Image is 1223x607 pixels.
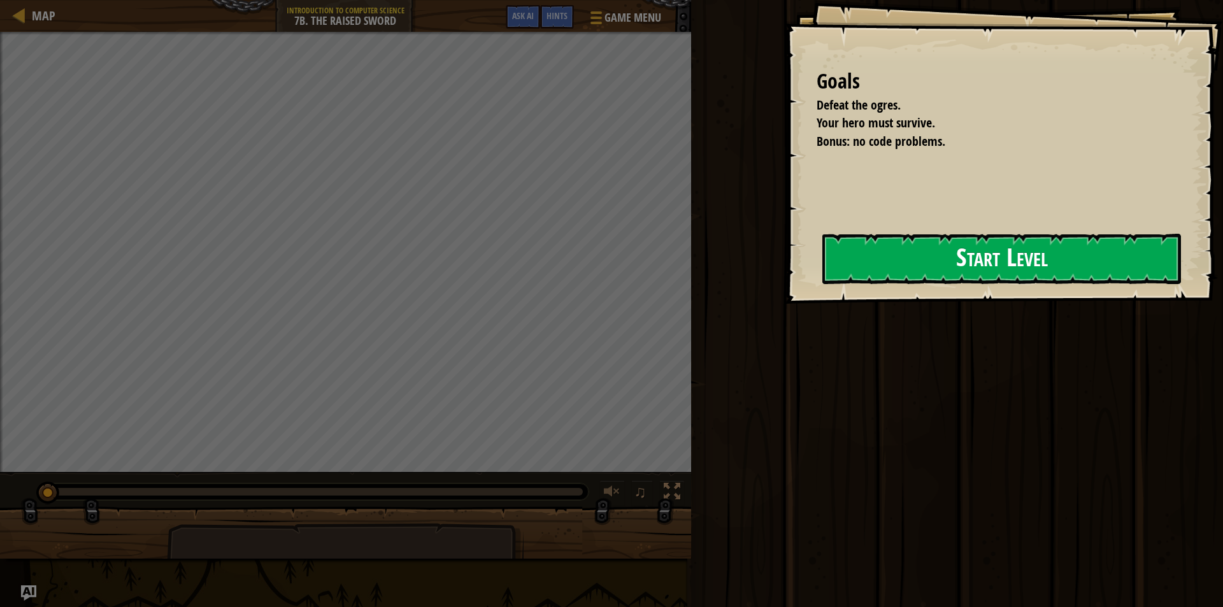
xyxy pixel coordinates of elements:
[580,5,669,35] button: Game Menu
[506,5,540,29] button: Ask AI
[604,10,661,26] span: Game Menu
[801,132,1175,151] li: Bonus: no code problems.
[631,480,653,506] button: ♫
[659,480,685,506] button: Toggle fullscreen
[25,7,55,24] a: Map
[21,585,36,601] button: Ask AI
[822,234,1181,284] button: Start Level
[599,480,625,506] button: Adjust volume
[817,114,935,131] span: Your hero must survive.
[801,114,1175,132] li: Your hero must survive.
[817,67,1178,96] div: Goals
[817,132,945,150] span: Bonus: no code problems.
[512,10,534,22] span: Ask AI
[634,482,647,501] span: ♫
[817,96,901,113] span: Defeat the ogres.
[547,10,568,22] span: Hints
[801,96,1175,115] li: Defeat the ogres.
[32,7,55,24] span: Map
